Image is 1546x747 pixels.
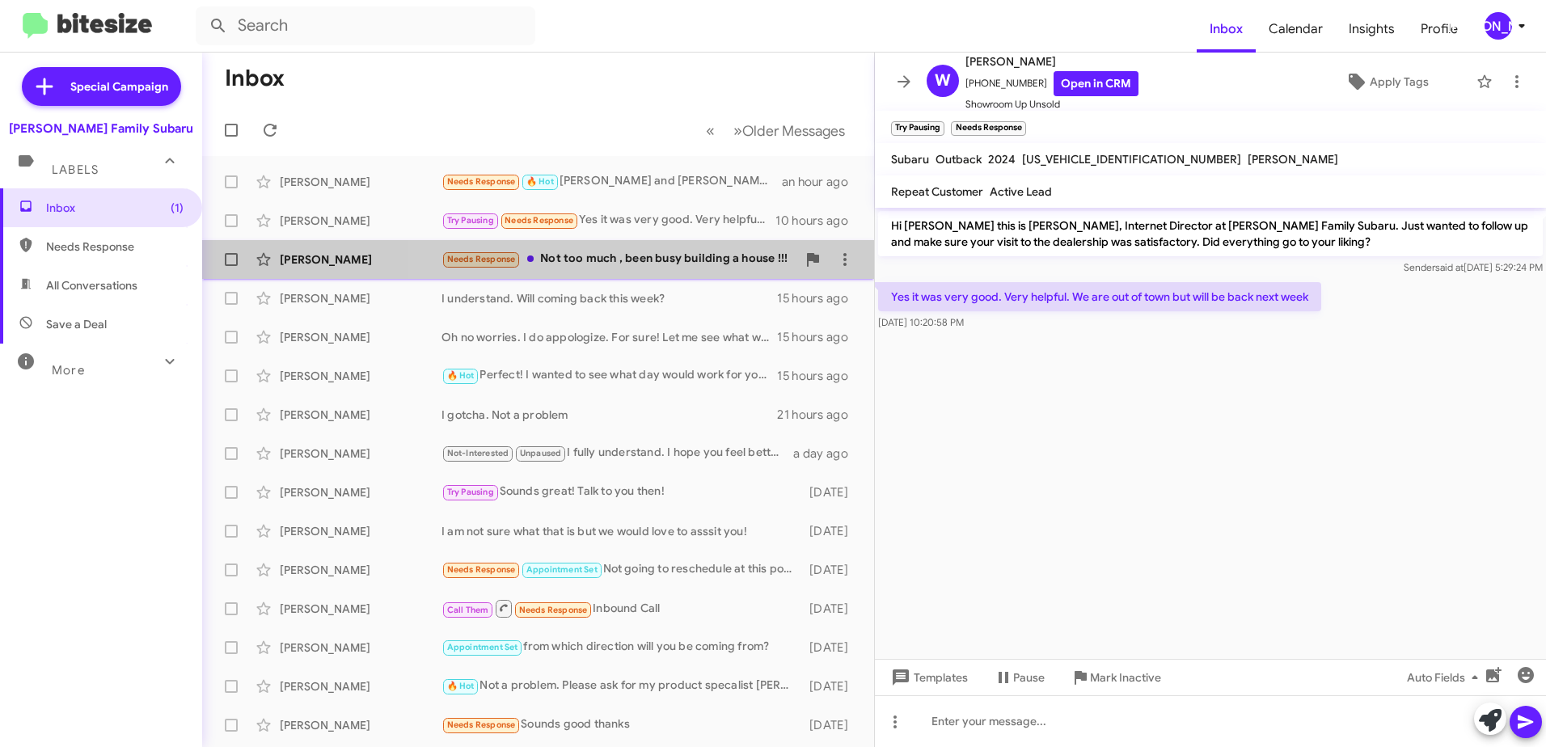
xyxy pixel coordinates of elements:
button: Auto Fields [1394,663,1497,692]
span: Inbox [1197,6,1256,53]
span: Needs Response [447,176,516,187]
div: [PERSON_NAME] [280,251,441,268]
div: [PERSON_NAME] [280,368,441,384]
input: Search [196,6,535,45]
div: [PERSON_NAME] [280,639,441,656]
div: a day ago [793,445,861,462]
div: I fully understand. I hope you feel better! [441,444,793,462]
div: [PERSON_NAME] [280,562,441,578]
span: 🔥 Hot [447,370,475,381]
span: Sender [DATE] 5:29:24 PM [1404,261,1543,273]
span: Appointment Set [447,642,518,652]
div: an hour ago [782,174,861,190]
span: « [706,120,715,141]
span: Subaru [891,152,929,167]
small: Try Pausing [891,121,944,136]
span: Appointment Set [526,564,598,575]
span: [PHONE_NUMBER] [965,71,1138,96]
div: Not going to reschedule at this point. Thank you for reaching out [441,560,802,579]
div: [DATE] [802,562,861,578]
span: Templates [888,663,968,692]
span: 🔥 Hot [447,681,475,691]
span: [DATE] 10:20:58 PM [878,316,964,328]
div: Sounds good thanks [441,715,802,734]
div: [PERSON_NAME] and [PERSON_NAME] are asking for our prayers for recovery after [PERSON_NAME]'s sur... [441,172,782,191]
div: [DATE] [802,678,861,694]
button: Apply Tags [1304,67,1468,96]
span: (1) [171,200,184,216]
span: All Conversations [46,277,137,293]
div: I gotcha. Not a problem [441,407,777,423]
span: Labels [52,162,99,177]
span: Unpaused [520,448,562,458]
small: Needs Response [951,121,1025,136]
div: [PERSON_NAME] [280,329,441,345]
span: W [935,68,951,94]
button: Pause [981,663,1058,692]
div: [DATE] [802,484,861,500]
div: [DATE] [802,523,861,539]
div: Oh no worries. I do appologize. For sure! Let me see what we have! [441,329,777,345]
span: Auto Fields [1407,663,1485,692]
div: I understand. Will coming back this week? [441,290,777,306]
span: Special Campaign [70,78,168,95]
span: Save a Deal [46,316,107,332]
span: More [52,363,85,378]
span: 🔥 Hot [526,176,554,187]
div: [PERSON_NAME] [280,445,441,462]
p: Hi [PERSON_NAME] this is [PERSON_NAME], Internet Director at [PERSON_NAME] Family Subaru. Just wa... [878,211,1543,256]
div: [PERSON_NAME] [280,290,441,306]
div: 15 hours ago [777,290,861,306]
span: Try Pausing [447,487,494,497]
span: Inbox [46,200,184,216]
span: Mark Inactive [1090,663,1161,692]
a: Calendar [1256,6,1336,53]
div: [PERSON_NAME] [280,601,441,617]
button: Previous [696,114,724,147]
div: Perfect! I wanted to see what day would work for you to come back in so we can finalize a deal fo... [441,366,777,385]
button: Mark Inactive [1058,663,1174,692]
span: Apply Tags [1370,67,1429,96]
button: Next [724,114,855,147]
div: 10 hours ago [775,213,861,229]
div: [PERSON_NAME] [280,407,441,423]
button: Templates [875,663,981,692]
a: Open in CRM [1054,71,1138,96]
div: Yes it was very good. Very helpful. We are out of town but will be back next week [441,211,775,230]
span: Needs Response [447,254,516,264]
p: Yes it was very good. Very helpful. We are out of town but will be back next week [878,282,1321,311]
button: [PERSON_NAME] [1471,12,1528,40]
span: 2024 [988,152,1016,167]
span: Active Lead [990,184,1052,199]
span: Repeat Customer [891,184,983,199]
div: [PERSON_NAME] [280,174,441,190]
span: [PERSON_NAME] [965,52,1138,71]
span: Showroom Up Unsold [965,96,1138,112]
div: [PERSON_NAME] [280,484,441,500]
a: Special Campaign [22,67,181,106]
span: Needs Response [46,238,184,255]
span: Pause [1013,663,1045,692]
div: [PERSON_NAME] [280,213,441,229]
div: 15 hours ago [777,329,861,345]
div: Not a problem. Please ask for my product specalist [PERSON_NAME]. [441,677,802,695]
div: [DATE] [802,639,861,656]
div: I am not sure what that is but we would love to asssit you! [441,523,802,539]
span: Call Them [447,605,489,615]
div: [PERSON_NAME] Family Subaru [9,120,193,137]
div: Inbound Call [441,598,802,618]
div: 15 hours ago [777,368,861,384]
span: Profile [1408,6,1471,53]
div: [DATE] [802,717,861,733]
span: Older Messages [742,122,845,140]
a: Insights [1336,6,1408,53]
div: Not too much , been busy building a house !!! [441,250,796,268]
div: [PERSON_NAME] [280,523,441,539]
span: Outback [936,152,982,167]
div: [PERSON_NAME] [280,678,441,694]
h1: Inbox [225,65,285,91]
span: Needs Response [505,215,573,226]
span: Try Pausing [447,215,494,226]
span: Needs Response [447,720,516,730]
